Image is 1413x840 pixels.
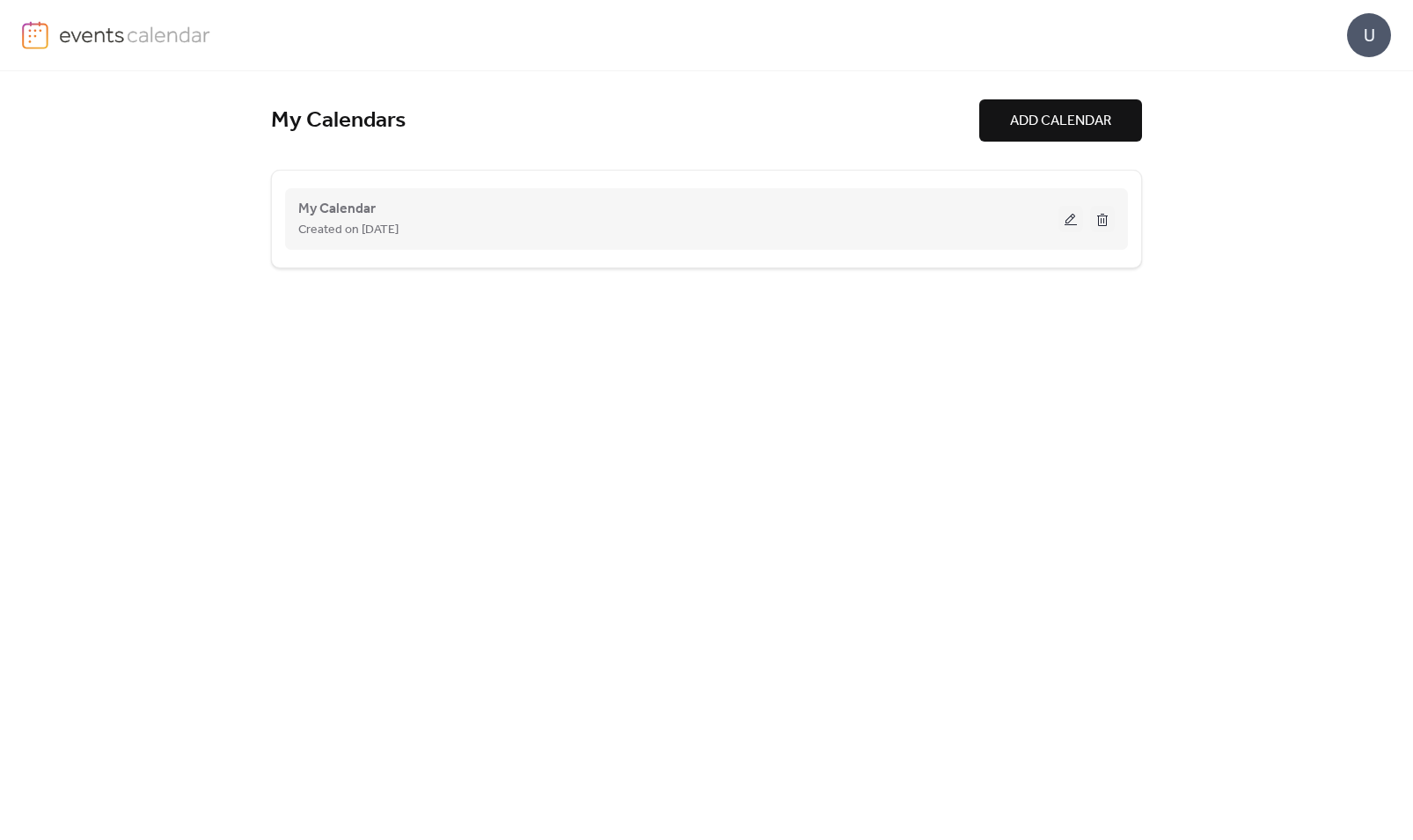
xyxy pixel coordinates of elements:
span: My Calendar [298,199,376,220]
span: ADD CALENDAR [1010,111,1111,132]
div: U [1347,13,1391,57]
a: My Calendar [298,204,376,214]
img: logo [22,21,48,49]
span: Created on [DATE] [298,220,399,241]
button: ADD CALENDAR [979,99,1142,142]
img: logo-type [59,21,211,47]
div: My Calendars [271,106,979,135]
